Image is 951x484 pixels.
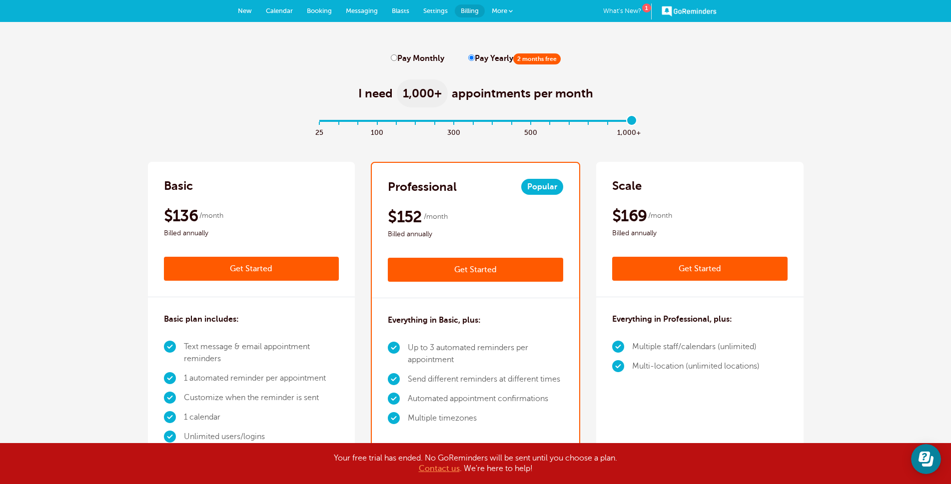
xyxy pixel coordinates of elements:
[419,464,460,473] a: Contact us
[612,178,642,194] h2: Scale
[238,7,252,14] span: New
[184,388,339,408] li: Customize when the reminder is sent
[346,7,378,14] span: Messaging
[388,207,422,227] span: $152
[617,126,641,137] span: 1,000+
[164,313,239,325] h3: Basic plan includes:
[388,258,563,282] a: Get Started
[468,54,475,61] input: Pay Yearly2 months free
[521,126,540,137] span: 500
[367,126,386,137] span: 100
[642,3,651,12] div: 1
[164,206,198,226] span: $136
[307,7,332,14] span: Booking
[408,389,563,409] li: Automated appointment confirmations
[392,7,409,14] span: Blasts
[468,54,561,63] label: Pay Yearly
[388,314,481,326] h3: Everything in Basic, plus:
[492,7,507,14] span: More
[521,179,563,195] span: Popular
[184,427,339,447] li: Unlimited users/logins
[408,338,563,370] li: Up to 3 automated reminders per appointment
[424,211,448,223] span: /month
[310,126,329,137] span: 25
[513,53,561,64] span: 2 months free
[397,79,448,107] span: 1,000+
[612,227,788,239] span: Billed annually
[199,210,223,222] span: /month
[461,7,479,14] span: Billing
[408,370,563,389] li: Send different reminders at different times
[444,126,463,137] span: 300
[388,179,457,195] h2: Professional
[266,7,293,14] span: Calendar
[612,206,647,226] span: $169
[164,257,339,281] a: Get Started
[632,357,760,376] li: Multi-location (unlimited locations)
[164,178,193,194] h2: Basic
[358,85,393,101] span: I need
[184,337,339,369] li: Text message & email appointment reminders
[612,313,732,325] h3: Everything in Professional, plus:
[391,54,397,61] input: Pay Monthly
[423,7,448,14] span: Settings
[388,228,563,240] span: Billed annually
[603,3,652,19] a: What's New?
[408,409,563,428] li: Multiple timezones
[648,210,672,222] span: /month
[226,453,726,474] div: Your free trial has ended. No GoReminders will be sent until you choose a plan. . We're here to h...
[612,257,788,281] a: Get Started
[184,369,339,388] li: 1 automated reminder per appointment
[164,227,339,239] span: Billed annually
[911,444,941,474] iframe: Resource center
[391,54,444,63] label: Pay Monthly
[455,4,485,17] a: Billing
[184,408,339,427] li: 1 calendar
[632,337,760,357] li: Multiple staff/calendars (unlimited)
[452,85,593,101] span: appointments per month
